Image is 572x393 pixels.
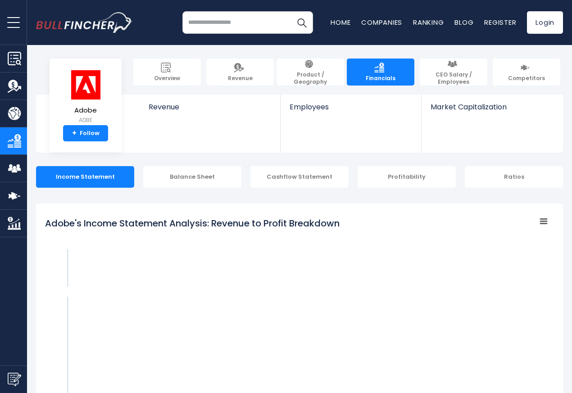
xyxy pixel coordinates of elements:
span: Employees [290,103,412,111]
a: Login [527,11,563,34]
a: Market Capitalization [422,95,562,126]
a: Overview [133,59,201,86]
a: Companies [361,18,402,27]
a: Employees [281,95,421,126]
a: Competitors [493,59,560,86]
a: Register [484,18,516,27]
a: Ranking [413,18,444,27]
span: Revenue [149,103,272,111]
a: Go to homepage [36,12,133,33]
span: Competitors [508,75,545,82]
a: Revenue [206,59,274,86]
button: Search [291,11,313,34]
tspan: Adobe's Income Statement Analysis: Revenue to Profit Breakdown [45,217,340,230]
div: Ratios [465,166,563,188]
span: Adobe [70,107,101,114]
div: Balance Sheet [143,166,241,188]
div: Cashflow Statement [250,166,349,188]
a: Financials [347,59,414,86]
span: Financials [366,75,395,82]
span: Product / Geography [281,71,340,85]
a: +Follow [63,125,108,141]
a: Product / Geography [277,59,344,86]
div: Profitability [358,166,456,188]
span: Market Capitalization [431,103,553,111]
span: CEO Salary / Employees [424,71,483,85]
div: Income Statement [36,166,134,188]
span: Overview [154,75,180,82]
a: CEO Salary / Employees [420,59,487,86]
small: ADBE [70,116,101,124]
a: Adobe ADBE [69,69,102,126]
span: Revenue [228,75,253,82]
strong: + [72,129,77,137]
a: Revenue [140,95,281,126]
a: Blog [454,18,473,27]
img: bullfincher logo [36,12,133,33]
a: Home [331,18,350,27]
